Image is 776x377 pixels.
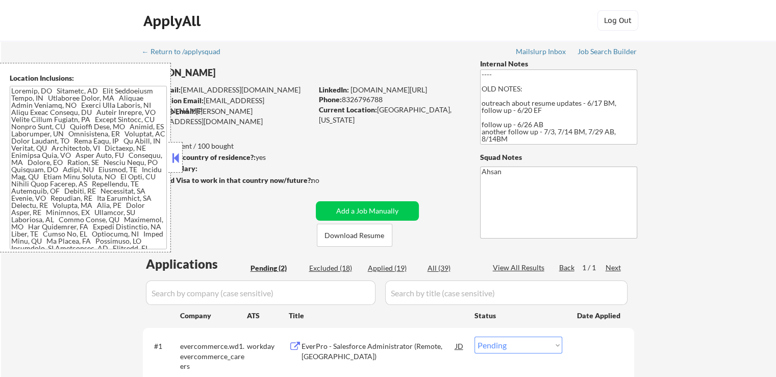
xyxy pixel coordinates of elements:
[480,152,637,162] div: Squad Notes
[368,263,419,273] div: Applied (19)
[143,106,312,126] div: [PERSON_NAME][EMAIL_ADDRESS][DOMAIN_NAME]
[516,48,567,58] a: Mailslurp Inbox
[606,263,622,273] div: Next
[251,263,302,273] div: Pending (2)
[142,141,312,151] div: 19 sent / 100 bought
[597,10,638,31] button: Log Out
[516,48,567,55] div: Mailslurp Inbox
[154,341,172,351] div: #1
[351,85,427,94] a: [DOMAIN_NAME][URL]
[247,311,289,321] div: ATS
[142,153,256,161] strong: Can work in country of residence?:
[317,224,392,247] button: Download Resume
[247,341,289,351] div: workday
[142,48,230,55] div: ← Return to /applysquad
[319,95,342,104] strong: Phone:
[143,12,204,30] div: ApplyAll
[146,280,376,305] input: Search by company (case sensitive)
[319,85,349,94] strong: LinkedIn:
[578,48,637,58] a: Job Search Builder
[578,48,637,55] div: Job Search Builder
[316,201,419,221] button: Add a Job Manually
[428,263,479,273] div: All (39)
[180,311,247,321] div: Company
[577,311,622,321] div: Date Applied
[582,263,606,273] div: 1 / 1
[311,175,340,185] div: no
[143,176,313,184] strong: Will need Visa to work in that country now/future?:
[309,263,360,273] div: Excluded (18)
[455,337,465,355] div: JD
[319,105,377,114] strong: Current Location:
[143,66,353,79] div: [PERSON_NAME]
[385,280,628,305] input: Search by title (case sensitive)
[559,263,575,273] div: Back
[319,105,463,125] div: [GEOGRAPHIC_DATA], [US_STATE]
[289,311,465,321] div: Title
[493,263,547,273] div: View All Results
[142,152,309,162] div: yes
[302,341,456,361] div: EverPro - Salesforce Administrator (Remote, [GEOGRAPHIC_DATA])
[319,95,463,105] div: 8326796788
[142,48,230,58] a: ← Return to /applysquad
[474,306,562,324] div: Status
[146,258,247,270] div: Applications
[480,59,637,69] div: Internal Notes
[143,85,312,95] div: [EMAIL_ADDRESS][DOMAIN_NAME]
[10,73,167,83] div: Location Inclusions:
[180,341,247,371] div: evercommerce.wd1.evercommerce_careers
[143,96,312,115] div: [EMAIL_ADDRESS][DOMAIN_NAME]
